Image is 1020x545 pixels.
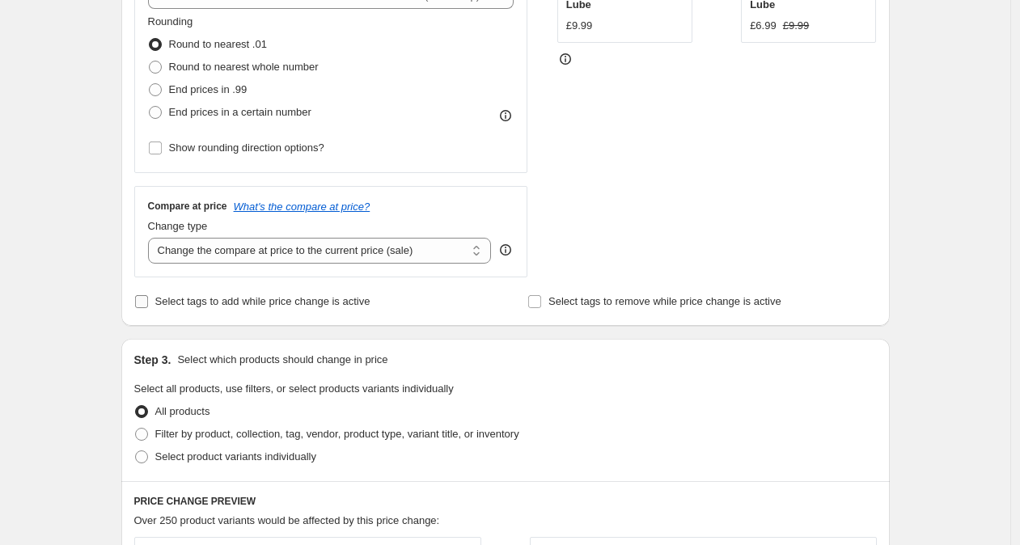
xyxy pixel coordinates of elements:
span: Select product variants individually [155,450,316,463]
span: Filter by product, collection, tag, vendor, product type, variant title, or inventory [155,428,519,440]
span: End prices in a certain number [169,106,311,118]
span: Round to nearest .01 [169,38,267,50]
h6: PRICE CHANGE PREVIEW [134,495,877,508]
span: £9.99 [566,19,593,32]
h3: Compare at price [148,200,227,213]
div: help [497,242,514,258]
span: Change type [148,220,208,232]
span: Over 250 product variants would be affected by this price change: [134,514,440,526]
span: Round to nearest whole number [169,61,319,73]
span: £6.99 [750,19,777,32]
span: All products [155,405,210,417]
span: Rounding [148,15,193,27]
span: Select all products, use filters, or select products variants individually [134,382,454,395]
span: £9.99 [783,19,810,32]
span: Show rounding direction options? [169,142,324,154]
span: End prices in .99 [169,83,248,95]
span: Select tags to add while price change is active [155,295,370,307]
button: What's the compare at price? [234,201,370,213]
h2: Step 3. [134,352,171,368]
p: Select which products should change in price [177,352,387,368]
span: Select tags to remove while price change is active [548,295,781,307]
